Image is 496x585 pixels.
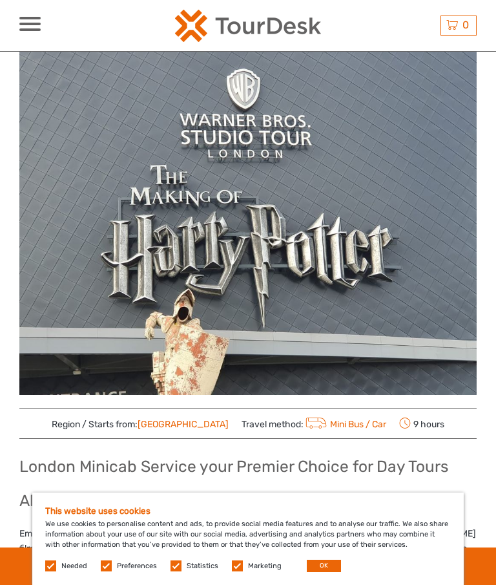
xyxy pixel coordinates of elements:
label: Statistics [187,561,218,571]
button: OK [307,560,341,572]
img: d9ea93a4084d462da4ec8ea768b072f2_main_slider.jpg [19,52,477,395]
button: Open LiveChat chat widget [10,5,49,44]
label: Needed [61,561,87,571]
div: We use cookies to personalise content and ads, to provide social media features and to analyse ou... [32,493,464,585]
span: 0 [460,19,471,31]
img: 2254-3441b4b5-4e5f-4d00-b396-31f1d84a6ebf_logo_small.png [175,10,321,42]
label: Preferences [117,561,157,571]
span: Region / Starts from: [52,418,229,431]
span: 9 hours [399,415,445,432]
h2: About [PERSON_NAME] [PERSON_NAME] Bros. Studio [19,491,477,510]
h2: London Minicab Service your Premier Choice for Day Tours [19,457,477,476]
p: Embark on a magical full-day tour of the Warner Brothers Studio. Go behind the scenes of the [PER... [19,526,477,572]
label: Marketing [248,561,282,571]
h5: This website uses cookies [45,505,451,516]
a: [GEOGRAPHIC_DATA] [138,419,229,430]
a: Mini Bus / Car [304,419,386,430]
span: Travel method: [242,415,386,432]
